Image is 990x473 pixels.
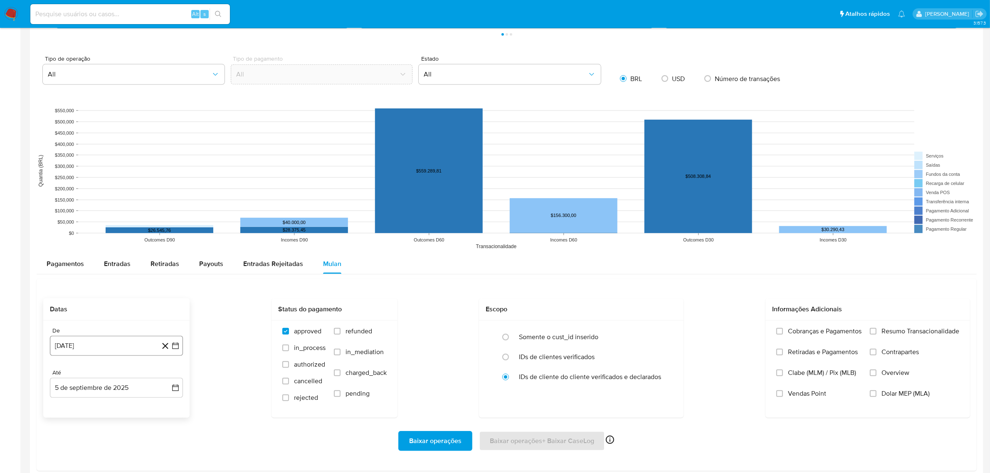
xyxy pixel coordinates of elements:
a: Sair [975,10,984,18]
span: s [203,10,206,18]
a: Notificações [898,10,905,17]
input: Pesquise usuários ou casos... [30,9,230,20]
span: Alt [192,10,199,18]
p: laisa.felismino@mercadolivre.com [925,10,972,18]
span: Atalhos rápidos [845,10,890,18]
span: 3.157.3 [973,20,986,26]
button: search-icon [210,8,227,20]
